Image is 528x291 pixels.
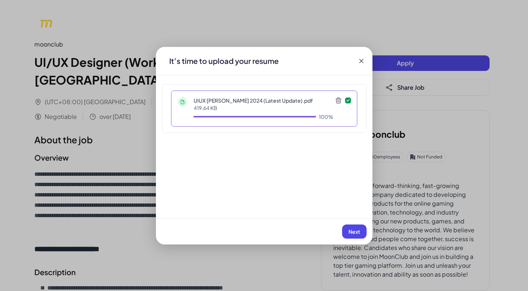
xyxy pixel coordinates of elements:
div: 100% [319,113,333,120]
span: Next [348,228,360,235]
button: Next [342,225,367,239]
p: 419.64 KB [194,104,333,112]
div: It’s time to upload your resume [163,56,285,66]
p: UIUX [PERSON_NAME] 2024 (Latest Update).pdf [194,97,333,104]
